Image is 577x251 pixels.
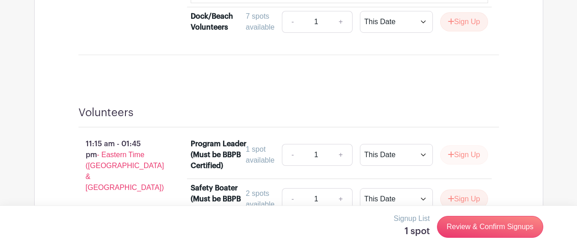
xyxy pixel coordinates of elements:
[64,135,177,197] p: 11:15 am - 01:45 pm
[282,144,303,166] a: -
[440,190,488,209] button: Sign Up
[329,11,352,33] a: +
[329,144,352,166] a: +
[282,11,303,33] a: -
[394,226,430,237] h5: 1 spot
[282,188,303,210] a: -
[191,183,254,215] div: Safety Boater (Must be BBPB Certified)
[440,12,488,31] button: Sign Up
[86,151,164,191] span: - Eastern Time ([GEOGRAPHIC_DATA] & [GEOGRAPHIC_DATA])
[246,188,275,210] div: 2 spots available
[78,106,134,119] h4: Volunteers
[329,188,352,210] a: +
[191,11,254,33] div: Dock/Beach Volunteers
[246,144,275,166] div: 1 spot available
[394,213,430,224] p: Signup List
[437,216,543,238] a: Review & Confirm Signups
[246,11,275,33] div: 7 spots available
[191,138,254,171] div: Program Leader (Must be BBPB Certified)
[440,145,488,164] button: Sign Up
